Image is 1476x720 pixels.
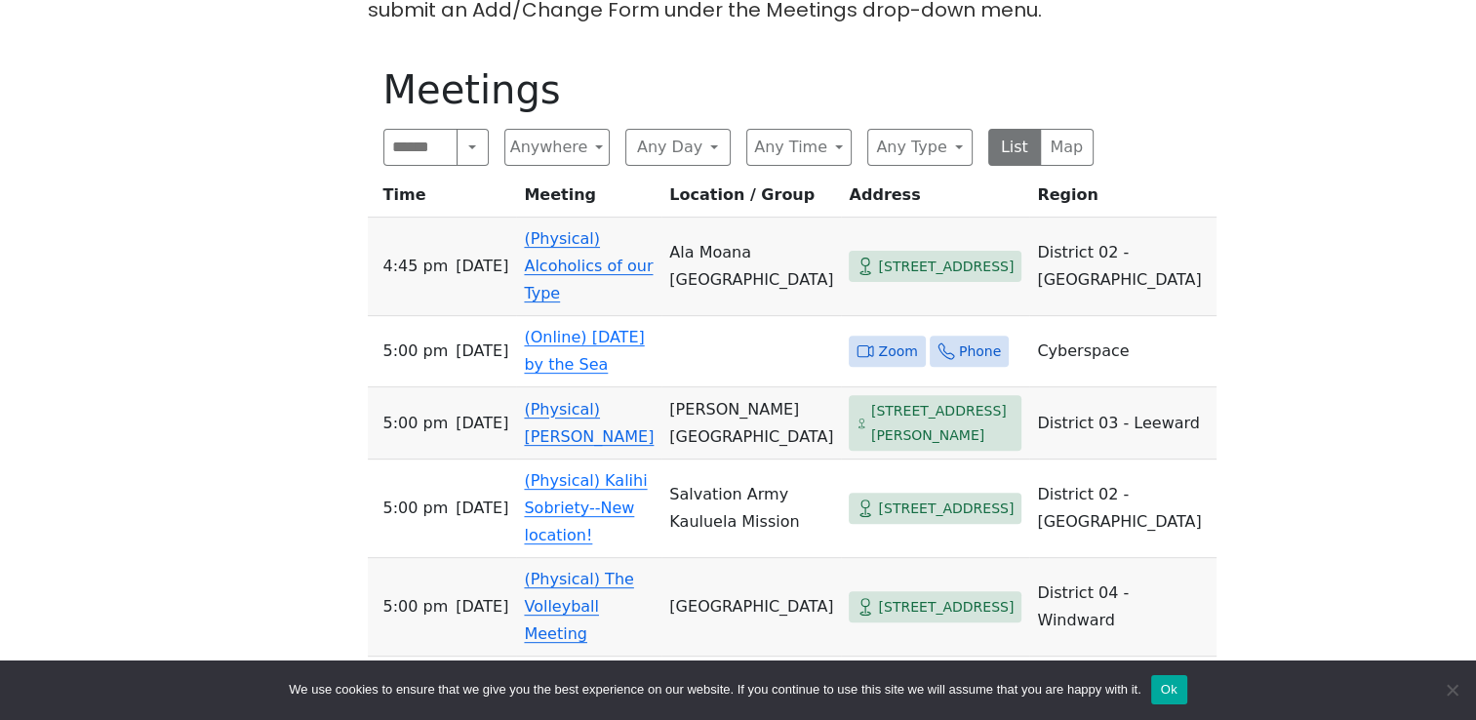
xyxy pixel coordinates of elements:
button: Any Day [625,129,731,166]
a: (Online) [DATE] by the Sea [524,328,644,374]
th: Location / Group [661,181,841,218]
button: Map [1040,129,1094,166]
span: 5:00 PM [383,495,449,522]
span: No [1442,680,1461,700]
td: Cyberspace [1029,316,1217,387]
span: [DATE] [456,593,508,620]
span: Phone [959,340,1001,364]
td: [PERSON_NAME][GEOGRAPHIC_DATA] [661,387,841,460]
span: [STREET_ADDRESS] [878,255,1014,279]
span: 5:00 PM [383,338,449,365]
button: List [988,129,1042,166]
span: [DATE] [456,253,508,280]
span: [STREET_ADDRESS] [878,595,1014,620]
span: We use cookies to ensure that we give you the best experience on our website. If you continue to ... [289,680,1140,700]
span: [STREET_ADDRESS] [878,497,1014,521]
a: (Physical) [PERSON_NAME] [524,400,654,446]
th: Address [841,181,1029,218]
input: Search [383,129,459,166]
a: (Physical) Kalihi Sobriety--New location! [524,471,647,544]
th: Region [1029,181,1217,218]
span: [STREET_ADDRESS][PERSON_NAME] [871,399,1015,447]
span: [DATE] [456,495,508,522]
span: 4:45 PM [383,253,449,280]
span: [DATE] [456,410,508,437]
td: Salvation Army Kauluela Mission [661,460,841,558]
td: District 04 - Windward [1029,558,1217,657]
th: Meeting [516,181,661,218]
h1: Meetings [383,66,1094,113]
button: Anywhere [504,129,610,166]
th: Time [368,181,517,218]
td: Ala Moana [GEOGRAPHIC_DATA] [661,218,841,316]
span: [DATE] [456,338,508,365]
td: District 02 - [GEOGRAPHIC_DATA] [1029,460,1217,558]
span: 5:00 PM [383,410,449,437]
a: (Physical) The Volleyball Meeting [524,570,633,643]
span: 5:00 PM [383,593,449,620]
td: [GEOGRAPHIC_DATA] [661,558,841,657]
button: Any Time [746,129,852,166]
button: Search [457,129,488,166]
td: District 03 - Leeward [1029,387,1217,460]
button: Any Type [867,129,973,166]
span: Zoom [878,340,917,364]
button: Ok [1151,675,1187,704]
td: District 02 - [GEOGRAPHIC_DATA] [1029,218,1217,316]
a: (Physical) Alcoholics of our Type [524,229,653,302]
